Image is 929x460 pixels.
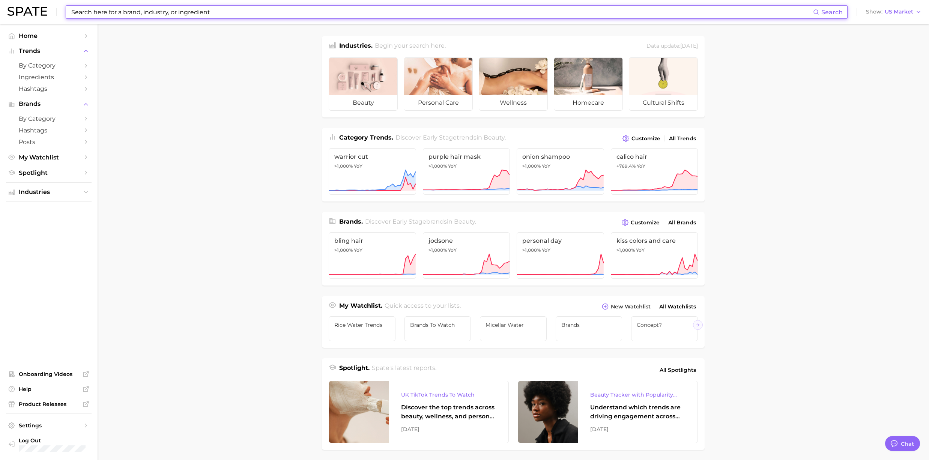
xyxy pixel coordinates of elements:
[636,247,645,253] span: YoY
[637,163,645,169] span: YoY
[334,153,410,160] span: warrior cut
[401,390,496,399] div: UK TikTok Trends To Watch
[6,435,92,454] a: Log out. Currently logged in with e-mail stephanie.lukasiak@voyantbeauty.com.
[667,134,698,144] a: All Trends
[885,10,913,14] span: US Market
[423,148,510,195] a: purple hair mask>1,000% YoY
[629,95,698,110] span: cultural shifts
[19,127,79,134] span: Hashtags
[6,113,92,125] a: by Category
[401,425,496,434] div: [DATE]
[19,85,79,92] span: Hashtags
[629,57,698,111] a: cultural shifts
[866,10,882,14] span: Show
[385,301,461,312] h2: Quick access to your lists.
[448,247,457,253] span: YoY
[517,232,604,279] a: personal day>1,000% YoY
[522,247,541,253] span: >1,000%
[428,247,447,253] span: >1,000%
[486,322,541,328] span: Micellar Water
[19,371,79,377] span: Onboarding Videos
[657,302,698,312] a: All Watchlists
[329,148,416,195] a: warrior cut>1,000% YoY
[365,218,476,225] span: Discover Early Stage brands in .
[19,386,79,392] span: Help
[616,153,693,160] span: calico hair
[19,169,79,176] span: Spotlight
[631,135,660,142] span: Customize
[334,163,353,169] span: >1,000%
[71,6,813,18] input: Search here for a brand, industry, or ingredient
[19,48,79,54] span: Trends
[6,368,92,380] a: Onboarding Videos
[401,403,496,421] div: Discover the top trends across beauty, wellness, and personal care on TikTok [GEOGRAPHIC_DATA].
[554,95,622,110] span: homecare
[6,60,92,71] a: by Category
[600,301,652,312] button: New Watchlist
[659,304,696,310] span: All Watchlists
[375,41,446,51] h2: Begin your search here.
[6,420,92,431] a: Settings
[404,57,473,111] a: personal care
[329,232,416,279] a: bling hair>1,000% YoY
[480,316,547,341] a: Micellar Water
[631,316,698,341] a: concept?
[339,218,363,225] span: Brands .
[423,232,510,279] a: jodsone>1,000% YoY
[646,41,698,51] div: Data update: [DATE]
[6,167,92,179] a: Spotlight
[611,148,698,195] a: calico hair+769.4% YoY
[517,148,604,195] a: onion shampoo>1,000% YoY
[19,422,79,429] span: Settings
[19,62,79,69] span: by Category
[19,32,79,39] span: Home
[19,115,79,122] span: by Category
[19,138,79,146] span: Posts
[631,219,660,226] span: Customize
[590,425,685,434] div: [DATE]
[6,83,92,95] a: Hashtags
[19,437,121,444] span: Log Out
[354,163,362,169] span: YoY
[668,219,696,226] span: All Brands
[395,134,506,141] span: Discover Early Stage trends in .
[339,134,393,141] span: Category Trends .
[542,163,550,169] span: YoY
[6,136,92,148] a: Posts
[611,304,651,310] span: New Watchlist
[658,364,698,376] a: All Spotlights
[19,101,79,107] span: Brands
[6,71,92,83] a: Ingredients
[6,125,92,136] a: Hashtags
[611,232,698,279] a: kiss colors and care>1,000% YoY
[637,322,692,328] span: concept?
[6,398,92,410] a: Product Releases
[6,98,92,110] button: Brands
[329,381,509,443] a: UK TikTok Trends To WatchDiscover the top trends across beauty, wellness, and personal care on Ti...
[6,30,92,42] a: Home
[616,247,635,253] span: >1,000%
[428,237,505,244] span: jodsone
[518,381,698,443] a: Beauty Tracker with Popularity IndexUnderstand which trends are driving engagement across platfor...
[339,301,382,312] h1: My Watchlist.
[693,320,703,330] button: Scroll Right
[620,217,661,228] button: Customize
[821,9,843,16] span: Search
[479,57,548,111] a: wellness
[404,316,471,341] a: Brands to watch
[339,364,370,376] h1: Spotlight.
[334,247,353,253] span: >1,000%
[454,218,475,225] span: beauty
[19,189,79,195] span: Industries
[669,135,696,142] span: All Trends
[404,95,472,110] span: personal care
[428,163,447,169] span: >1,000%
[339,41,373,51] h1: Industries.
[561,322,617,328] span: Brands
[8,7,47,16] img: SPATE
[556,316,622,341] a: Brands
[329,316,395,341] a: Rice water trends
[19,154,79,161] span: My Watchlist
[554,57,623,111] a: homecare
[428,153,505,160] span: purple hair mask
